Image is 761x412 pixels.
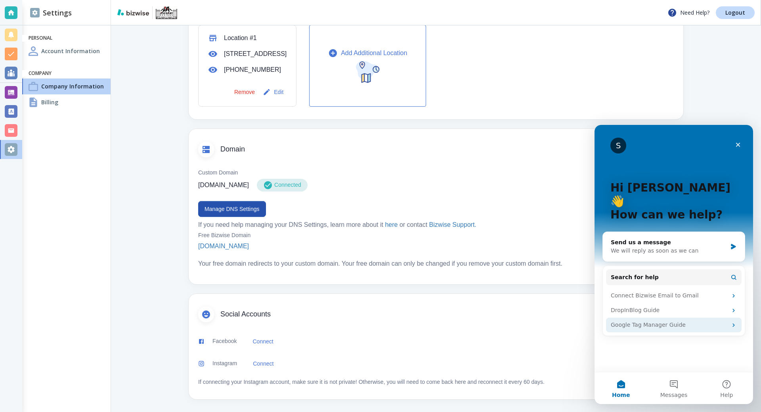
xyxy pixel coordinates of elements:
[30,8,40,17] img: DashboardSidebarSettings.svg
[725,10,745,15] p: Logout
[224,65,281,75] p: [PHONE_NUMBER]
[198,241,261,251] a: [DOMAIN_NAME]
[41,98,58,106] h4: Billing
[212,359,237,368] p: Instagram
[41,47,100,55] h4: Account Information
[224,49,287,59] p: [STREET_ADDRESS]
[198,169,674,177] p: Custom Domain
[198,378,545,387] p: If connecting your Instagram account, make sure it is not private! Otherwise, you will need to co...
[198,220,674,230] p: If you need help managing your DNS Settings, learn more about it or contact
[220,145,652,154] span: Domain
[261,84,287,100] button: Edit
[198,241,249,251] p: [DOMAIN_NAME]
[198,180,249,190] p: [DOMAIN_NAME]
[341,48,407,58] p: Add Additional Location
[429,221,476,228] a: Bizwise Support.
[716,6,755,19] a: Logout
[231,84,258,100] button: Remove
[22,79,111,94] a: Company InformationCompany Information
[220,310,674,319] span: Social Accounts
[198,201,266,217] button: Manage DNS Settings
[198,231,250,240] p: Free Bizwise Domain
[29,70,104,77] h6: Company
[385,221,398,228] a: here
[667,8,709,17] p: Need Help?
[22,94,111,110] a: BillingBilling
[22,43,111,59] a: Account InformationAccount Information
[595,125,753,404] iframe: Intercom live chat
[30,8,72,18] h2: Settings
[29,35,104,42] h6: Personal
[41,82,104,90] h4: Company Information
[212,337,237,346] p: Facebook
[224,33,257,43] p: Location #1
[249,333,276,349] button: Connect
[309,25,426,107] button: Add Additional Location
[156,6,177,19] img: Mo'zArt Designs
[198,259,562,268] p: Your free domain redirects to your custom domain. Your free domain can only be changed if you rem...
[117,9,149,15] img: bizwise
[274,181,301,190] p: Connected
[250,356,277,372] a: Connect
